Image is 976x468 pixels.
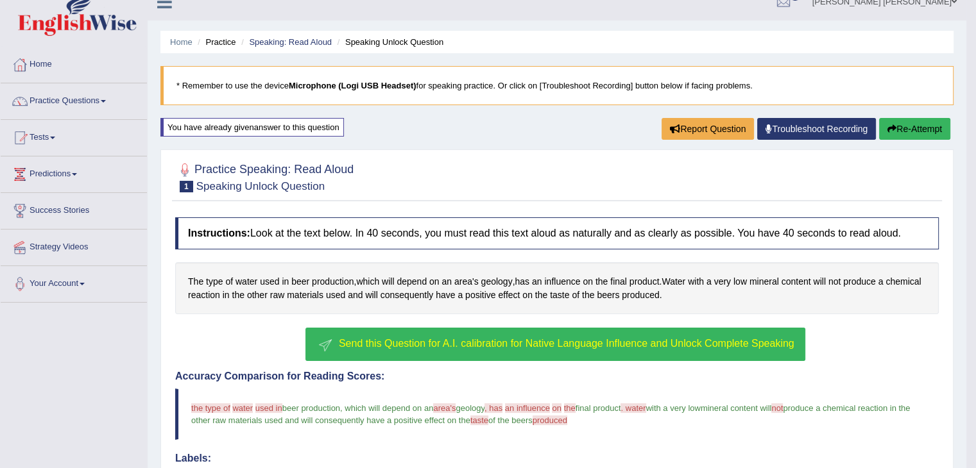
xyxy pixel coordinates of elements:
span: Click to see word definition [223,288,230,302]
span: the type of [191,403,230,413]
span: not [771,403,783,413]
span: Click to see word definition [436,288,455,302]
a: Tests [1,120,147,152]
span: used in [255,403,282,413]
span: Click to see word definition [458,288,463,302]
span: the [564,403,576,413]
span: beer production [282,403,340,413]
span: Click to see word definition [498,288,520,302]
span: Click to see word definition [550,288,569,302]
span: Click to see word definition [828,275,841,288]
span: Click to see word definition [515,275,529,288]
button: Send this Question for A.I. calibration for Native Language Influence and Unlock Complete Speaking [305,328,805,361]
span: Click to see word definition [260,275,279,288]
span: Send this Question for A.I. calibration for Native Language Influence and Unlock Complete Speaking [339,338,794,349]
a: Speaking: Read Aloud [249,37,332,47]
span: Click to see word definition [582,288,594,302]
span: Click to see word definition [688,275,704,288]
span: Click to see word definition [465,288,495,302]
span: Click to see word definition [813,275,825,288]
span: Click to see word definition [886,275,921,288]
span: Click to see word definition [348,288,363,302]
a: Your Account [1,266,147,298]
span: Click to see word definition [312,275,354,288]
h2: Practice Speaking: Read Aloud [175,160,354,192]
span: Click to see word definition [287,288,323,302]
div: , , . . [175,262,939,314]
span: which will depend on an [345,403,433,413]
a: Home [1,47,147,79]
a: Success Stories [1,193,147,225]
span: Click to see word definition [188,275,203,288]
span: . water [621,403,646,413]
span: Click to see word definition [622,288,659,302]
span: Click to see word definition [235,275,257,288]
a: Practice Questions [1,83,147,115]
span: mineral content will [701,403,772,413]
span: Click to see word definition [733,275,747,288]
span: produce a chemical reaction in the other raw materials used and will consequently have a positive... [191,403,912,425]
span: , [340,403,343,413]
span: Click to see word definition [326,288,345,302]
span: Click to see word definition [662,275,685,288]
span: Click to see word definition [225,275,233,288]
span: Click to see word definition [706,275,712,288]
a: Troubleshoot Recording [757,118,876,140]
span: on [552,403,561,413]
span: with a very low [646,403,701,413]
button: Report Question [662,118,754,140]
span: of the beers [488,415,533,425]
span: Click to see word definition [247,288,268,302]
span: Click to see word definition [188,288,220,302]
span: area's [433,403,456,413]
span: Click to see word definition [610,275,627,288]
li: Speaking Unlock Question [334,36,443,48]
small: Speaking Unlock Question [196,180,325,192]
span: Click to see word definition [381,288,434,302]
span: Click to see word definition [583,275,593,288]
a: Strategy Videos [1,230,147,262]
span: Click to see word definition [629,275,660,288]
span: Click to see word definition [282,275,289,288]
span: Click to see word definition [397,275,427,288]
a: Home [170,37,193,47]
span: Click to see word definition [782,275,811,288]
b: Microphone (Logi USB Headset) [289,81,416,90]
span: Click to see word definition [270,288,285,302]
div: You have already given answer to this question [160,118,344,137]
span: Click to see word definition [572,288,579,302]
span: Click to see word definition [441,275,452,288]
span: Click to see word definition [481,275,513,288]
span: Click to see word definition [232,288,244,302]
span: produced [533,415,567,425]
span: Click to see word definition [365,288,377,302]
a: Predictions [1,156,147,188]
span: Click to see word definition [356,275,379,288]
span: Click to see word definition [382,275,394,288]
span: geology [456,403,484,413]
span: Click to see word definition [597,288,619,302]
span: Click to see word definition [532,275,542,288]
span: 1 [180,181,193,192]
b: Instructions: [188,228,250,238]
span: Click to see word definition [749,275,779,288]
span: Click to see word definition [714,275,731,288]
span: Click to see word definition [843,275,876,288]
blockquote: * Remember to use the device for speaking practice. Or click on [Troubleshoot Recording] button b... [160,66,954,105]
button: Re-Attempt [879,118,950,140]
h4: Labels: [175,453,939,464]
span: Click to see word definition [429,275,440,288]
span: Click to see word definition [544,275,580,288]
span: taste [470,415,488,425]
span: Click to see word definition [522,288,533,302]
span: Click to see word definition [595,275,608,288]
span: , has [484,403,502,413]
span: water [232,403,253,413]
span: Click to see word definition [291,275,309,288]
span: Click to see word definition [206,275,223,288]
h4: Look at the text below. In 40 seconds, you must read this text aloud as naturally and as clearly ... [175,217,939,249]
li: Practice [194,36,235,48]
h4: Accuracy Comparison for Reading Scores: [175,371,939,382]
span: an influence [505,403,550,413]
span: final product [576,403,621,413]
